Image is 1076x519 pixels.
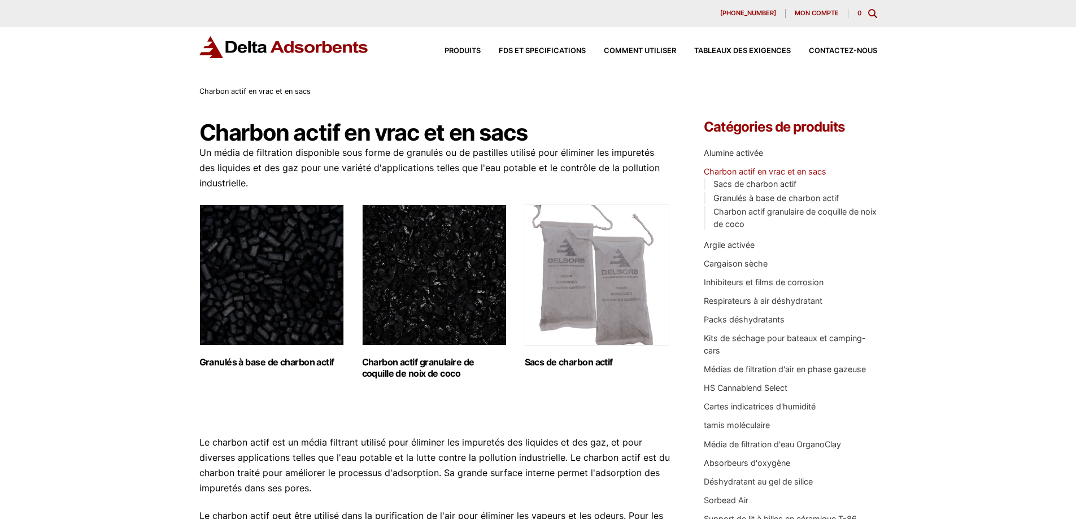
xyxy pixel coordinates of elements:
a: Kits de séchage pour bateaux et camping-cars [704,333,866,355]
a: Argile activée [704,240,755,250]
a: Comment utiliser [586,47,676,55]
a: Mon compte [786,9,848,18]
img: Charbon actif granulaire de coquille de noix de coco [362,204,507,346]
a: Visitez la catégorie de produits Granulés à base de charbon actif [199,204,344,368]
a: Packs déshydratants [704,315,785,324]
a: Visitez la catégorie de produits Charbon actif Granulés de coquille de noix de coco [362,204,507,378]
a: Média de filtration d'eau OrganoClay [704,439,841,449]
a: Cartes indicatrices d'humidité [704,402,816,411]
font: Charbon actif en vrac et en sacs [199,119,528,146]
a: Sacs de charbon actif [713,179,796,189]
div: Basculer le contenu modal [868,9,877,18]
a: Charbon actif granulaire de coquille de noix de coco [713,207,877,229]
font: Granulés à base de charbon actif [199,356,334,368]
a: Respirateurs à air déshydratant [704,296,822,306]
a: Produits [426,47,481,55]
a: Contactez-nous [791,47,877,55]
a: Médias de filtration d'air en phase gazeuse [704,364,866,374]
a: Charbon actif en vrac et en sacs [704,167,826,176]
a: Alumine activée [704,148,763,158]
img: Adsorbants Delta [199,36,369,58]
font: Le charbon actif est un média filtrant utilisé pour éliminer les impuretés des liquides et des ga... [199,437,670,494]
font: Charbon actif granulaire de coquille de noix de coco [362,356,474,378]
a: Absorbeurs d'oxygène [704,458,790,468]
a: Tableaux des exigences [676,47,791,55]
a: 0 [857,9,861,17]
a: Sorbead Air [704,495,748,505]
a: FDS et spécifications [481,47,586,55]
font: [PHONE_NUMBER] [720,9,776,17]
img: Sacs de charbon actif [525,204,669,346]
a: Déshydratant au gel de silice [704,477,813,486]
a: HS Cannablend Select [704,383,787,392]
font: Tableaux des exigences [694,46,791,55]
font: Catégories de produits [704,119,845,135]
font: Produits [445,46,481,55]
font: FDS et spécifications [499,46,586,55]
font: Contactez-nous [809,46,877,55]
font: Un média de filtration disponible sous forme de granulés ou de pastilles utilisé pour éliminer le... [199,147,660,189]
img: Granulés à base de charbon actif [199,204,344,346]
a: Cargaison sèche [704,259,768,268]
font: Comment utiliser [604,46,676,55]
font: Sacs de charbon actif [525,356,613,368]
a: Granulés à base de charbon actif [713,193,839,203]
a: Visitez la catégorie de produits Sacs de charbon actif [525,204,669,368]
a: [PHONE_NUMBER] [711,9,786,18]
a: tamis moléculaire [704,420,770,430]
a: Inhibiteurs et films de corrosion [704,277,824,287]
font: Mon compte [795,9,839,17]
font: Charbon actif en vrac et en sacs [199,87,311,95]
